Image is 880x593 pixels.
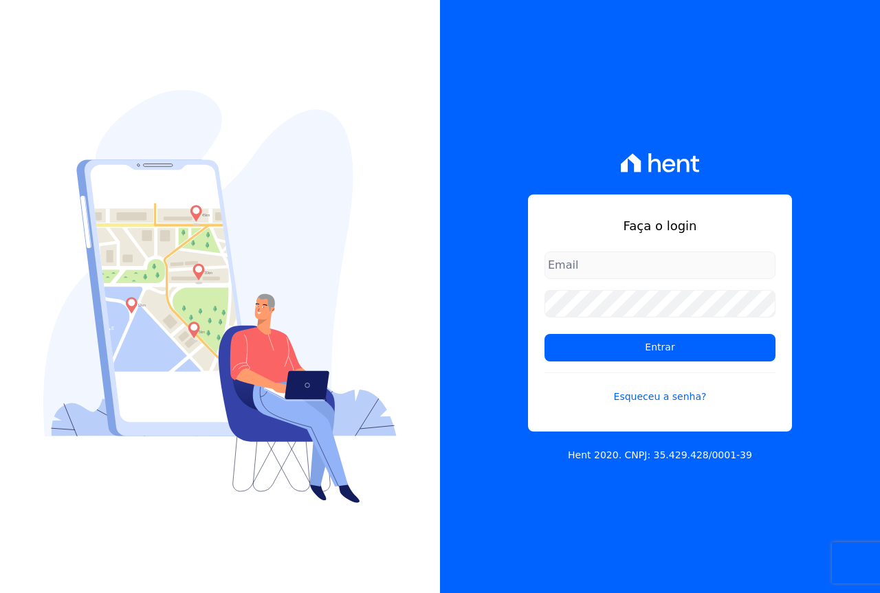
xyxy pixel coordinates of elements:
img: Login [43,90,397,503]
input: Entrar [544,334,775,361]
p: Hent 2020. CNPJ: 35.429.428/0001-39 [568,448,752,462]
h1: Faça o login [544,216,775,235]
input: Email [544,251,775,279]
a: Esqueceu a senha? [544,372,775,404]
